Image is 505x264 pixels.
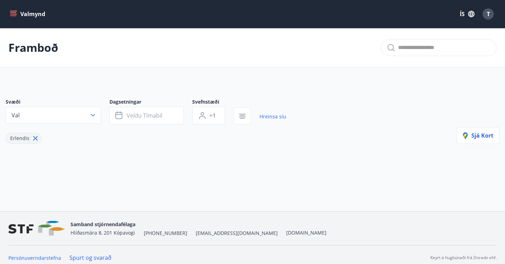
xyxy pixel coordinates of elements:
span: [PHONE_NUMBER] [144,230,187,237]
span: Hlíðasmára 8, 201 Kópavogi [70,229,135,236]
span: +1 [209,112,216,119]
a: Persónuverndarstefna [8,255,61,261]
a: [DOMAIN_NAME] [286,229,326,236]
span: Erlendis [10,135,29,141]
p: Keyrt á hugbúnaði frá Dorado ehf. [430,255,497,261]
div: Erlendis [6,133,41,144]
span: T [487,10,490,18]
span: Val [12,111,20,119]
span: Svefnstæði [192,98,234,107]
button: Val [6,107,101,124]
button: Veldu tímabil [109,107,184,124]
span: Samband stjórnendafélaga [70,221,135,228]
button: menu [8,8,48,20]
a: Spurt og svarað [69,254,112,262]
button: T [480,6,497,22]
button: Sjá kort [457,127,499,144]
span: [EMAIL_ADDRESS][DOMAIN_NAME] [196,230,278,237]
span: Veldu tímabil [127,112,162,119]
button: +1 [192,107,225,124]
span: Svæði [6,98,109,107]
button: ÍS [456,8,478,20]
p: Framboð [8,40,58,55]
img: vjCaq2fThgY3EUYqSgpjEiBg6WP39ov69hlhuPVN.png [8,221,65,236]
a: Hreinsa síu [260,109,286,124]
span: Sjá kort [463,132,493,139]
span: Dagsetningar [109,98,192,107]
